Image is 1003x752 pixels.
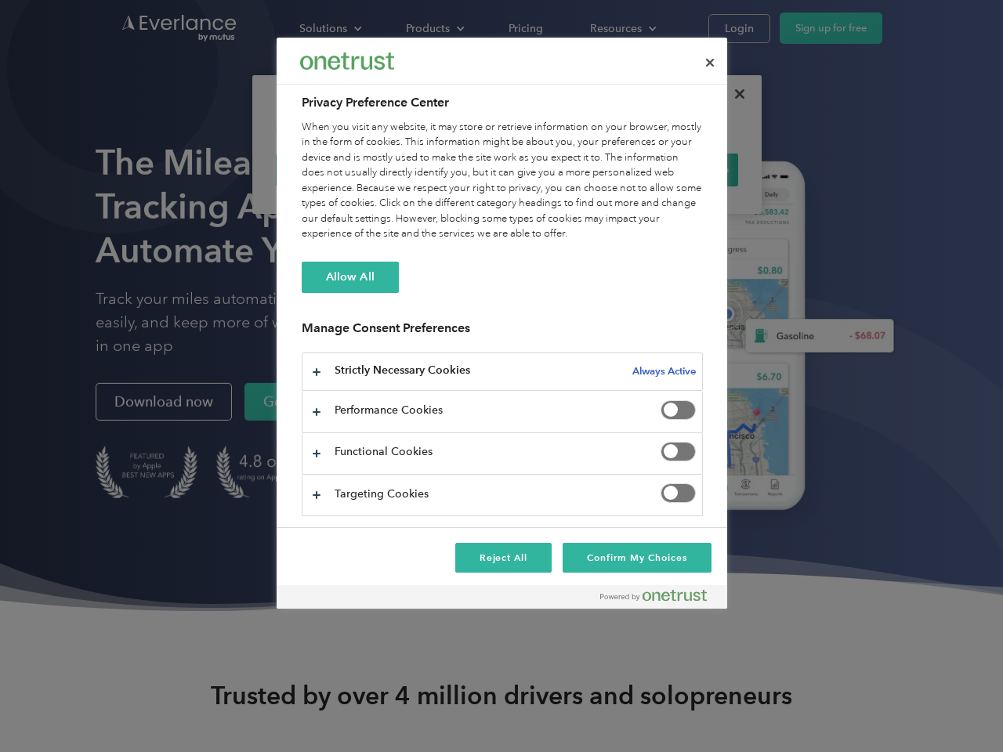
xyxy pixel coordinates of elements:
[302,93,703,112] h2: Privacy Preference Center
[455,543,552,573] button: Reject All
[302,262,399,293] button: Allow All
[277,38,727,609] div: Privacy Preference Center
[300,52,394,69] img: Everlance
[600,589,719,609] a: Powered by OneTrust Opens in a new Tab
[302,320,703,345] h3: Manage Consent Preferences
[693,45,727,80] button: Close
[300,45,394,77] div: Everlance
[277,38,727,609] div: Preference center
[563,543,711,573] button: Confirm My Choices
[302,120,703,242] div: When you visit any website, it may store or retrieve information on your browser, mostly in the f...
[600,589,707,602] img: Powered by OneTrust Opens in a new Tab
